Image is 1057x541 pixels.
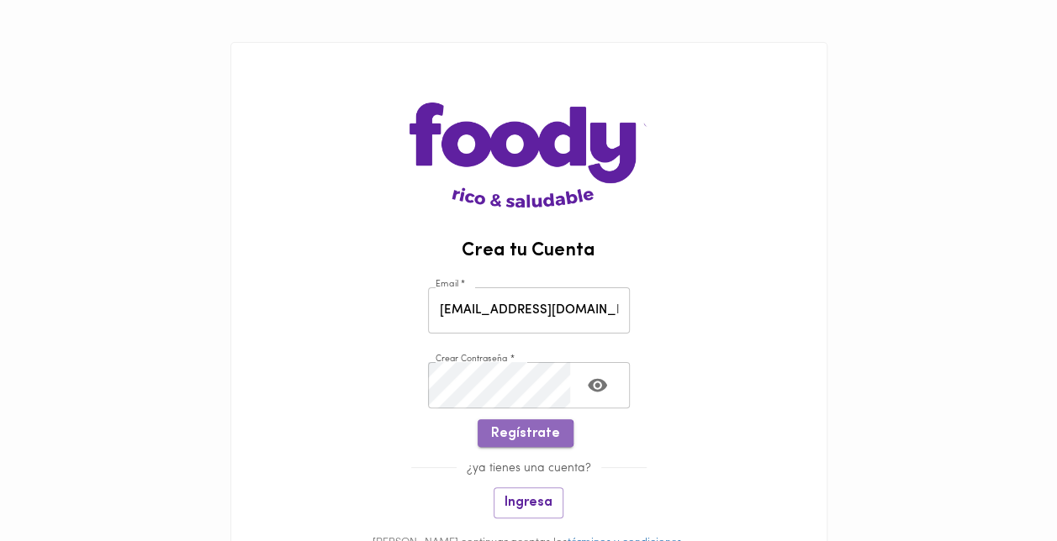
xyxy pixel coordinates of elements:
[505,495,552,511] span: Ingresa
[577,365,618,406] button: Toggle password visibility
[494,487,563,518] button: Ingresa
[410,43,647,207] img: logo-main-page.png
[491,426,560,442] span: Regístrate
[457,462,601,475] span: ¿ya tienes una cuenta?
[478,419,573,447] button: Regístrate
[959,444,1040,524] iframe: Messagebird Livechat Widget
[231,241,827,261] h2: Crea tu Cuenta
[428,287,630,334] input: pepitoperez@gmail.com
